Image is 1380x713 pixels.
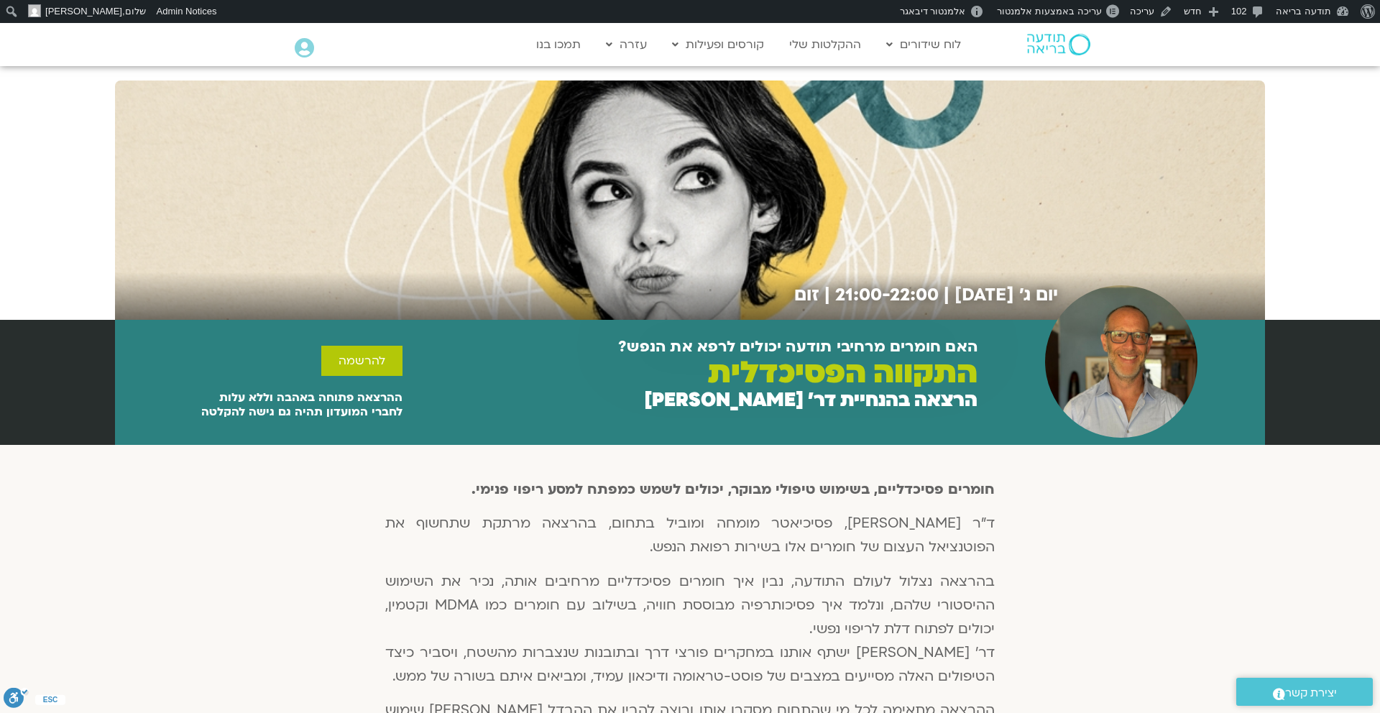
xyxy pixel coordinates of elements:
[782,31,868,58] a: ההקלטות שלי
[665,31,771,58] a: קורסים ופעילות
[644,390,977,411] h2: הרצאה בהנחיית דר׳ [PERSON_NAME]
[115,285,1058,305] h2: יום ג׳ [DATE] | 21:00-22:00 | זום
[879,31,968,58] a: לוח שידורים
[599,31,654,58] a: עזרה
[385,512,995,559] p: ד"ר [PERSON_NAME], פסיכיאטר מומחה ומוביל בתחום, בהרצאה מרתקת שתחשוף את הפוטנציאל העצום של חומרים ...
[708,355,977,390] h2: התקווה הפסיכדלית
[339,354,385,367] span: להרשמה
[45,6,122,17] span: [PERSON_NAME]
[115,390,402,419] p: ההרצאה פתוחה באהבה וללא עלות לחברי המועדון תהיה גם גישה להקלטה
[618,339,977,356] h2: האם חומרים מרחיבי תודעה יכולים לרפא את הנפש?
[1027,34,1090,55] img: תודעה בריאה
[321,346,402,376] a: להרשמה
[471,480,995,499] strong: חומרים פסיכדליים, בשימוש טיפולי מבוקר, יכולים לשמש כמפתח למסע ריפוי פנימי.
[1045,285,1197,438] img: Untitled design (4)
[997,6,1101,17] span: עריכה באמצעות אלמנטור
[1285,684,1337,703] span: יצירת קשר
[385,570,995,689] p: בהרצאה נצלול לעולם התודעה, נבין איך חומרים פסיכדליים מרחיבים אותה, נכיר את השימוש ההיסטורי שלהם, ...
[1236,678,1373,706] a: יצירת קשר
[529,31,588,58] a: תמכו בנו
